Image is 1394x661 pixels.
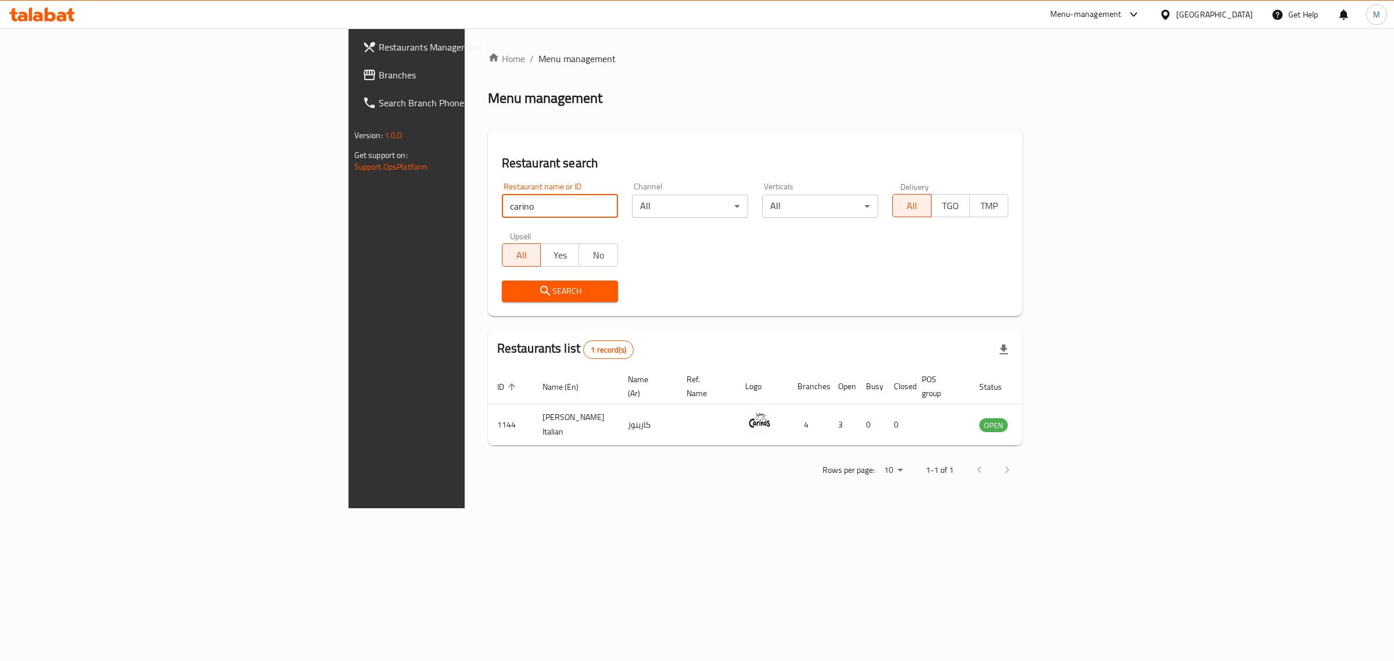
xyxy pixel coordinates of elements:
a: Search Branch Phone [353,89,581,117]
span: ID [497,380,519,394]
button: No [579,243,617,267]
td: كارينوز [619,404,677,446]
div: Rows per page: [879,462,907,479]
td: 0 [857,404,885,446]
span: Search [511,284,609,299]
span: Status [979,380,1017,394]
label: Delivery [900,182,929,191]
td: 0 [885,404,912,446]
p: Rows per page: [822,463,875,477]
span: 1 record(s) [584,344,633,355]
span: Branches [379,68,572,82]
h2: Menu management [488,89,602,107]
input: Search for restaurant name or ID.. [502,195,618,218]
span: All [507,247,536,264]
span: 1.0.0 [385,128,403,143]
div: OPEN [979,418,1008,432]
div: Export file [990,336,1018,364]
label: Upsell [510,232,531,240]
img: Carino's Italian [745,408,774,437]
th: Branches [788,369,829,404]
span: POS group [922,372,956,400]
div: All [762,195,878,218]
span: All [897,197,926,214]
span: Version: [354,128,383,143]
button: TGO [931,194,970,217]
span: No [584,247,613,264]
nav: breadcrumb [488,52,1023,66]
td: 4 [788,404,829,446]
span: OPEN [979,419,1008,432]
a: Restaurants Management [353,33,581,61]
button: TMP [969,194,1008,217]
span: Restaurants Management [379,40,572,54]
th: Busy [857,369,885,404]
span: M [1373,8,1380,21]
p: 1-1 of 1 [926,463,954,477]
div: All [632,195,748,218]
a: Branches [353,61,581,89]
a: Support.OpsPlatform [354,159,428,174]
th: Closed [885,369,912,404]
div: Menu-management [1050,8,1122,21]
h2: Restaurant search [502,155,1009,172]
button: Yes [540,243,579,267]
td: 3 [829,404,857,446]
span: Search Branch Phone [379,96,572,110]
span: Name (En) [542,380,594,394]
span: Get support on: [354,148,408,163]
button: All [502,243,541,267]
th: Open [829,369,857,404]
span: TGO [936,197,965,214]
button: Search [502,281,618,302]
th: Logo [736,369,788,404]
span: Yes [545,247,574,264]
span: Ref. Name [687,372,722,400]
div: [GEOGRAPHIC_DATA] [1176,8,1253,21]
span: TMP [975,197,1004,214]
h2: Restaurants list [497,340,634,359]
span: Name (Ar) [628,372,663,400]
button: All [892,194,931,217]
div: Total records count [583,340,634,359]
table: enhanced table [488,369,1071,446]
